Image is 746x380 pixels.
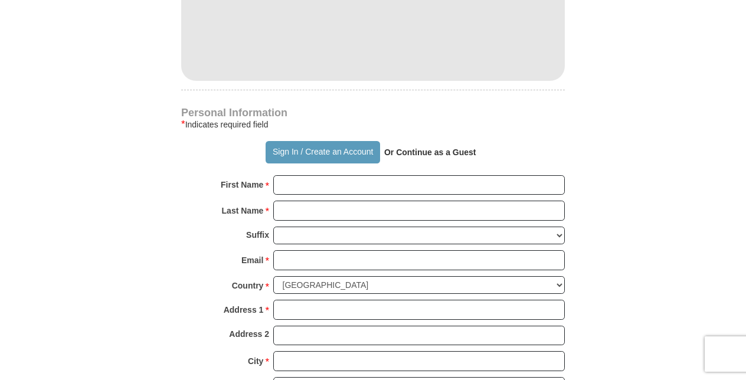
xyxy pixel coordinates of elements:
[221,176,263,193] strong: First Name
[222,202,264,219] strong: Last Name
[246,227,269,243] strong: Suffix
[181,108,565,117] h4: Personal Information
[384,148,476,157] strong: Or Continue as a Guest
[232,277,264,294] strong: Country
[266,141,379,163] button: Sign In / Create an Account
[224,302,264,318] strong: Address 1
[181,117,565,132] div: Indicates required field
[241,252,263,268] strong: Email
[229,326,269,342] strong: Address 2
[248,353,263,369] strong: City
